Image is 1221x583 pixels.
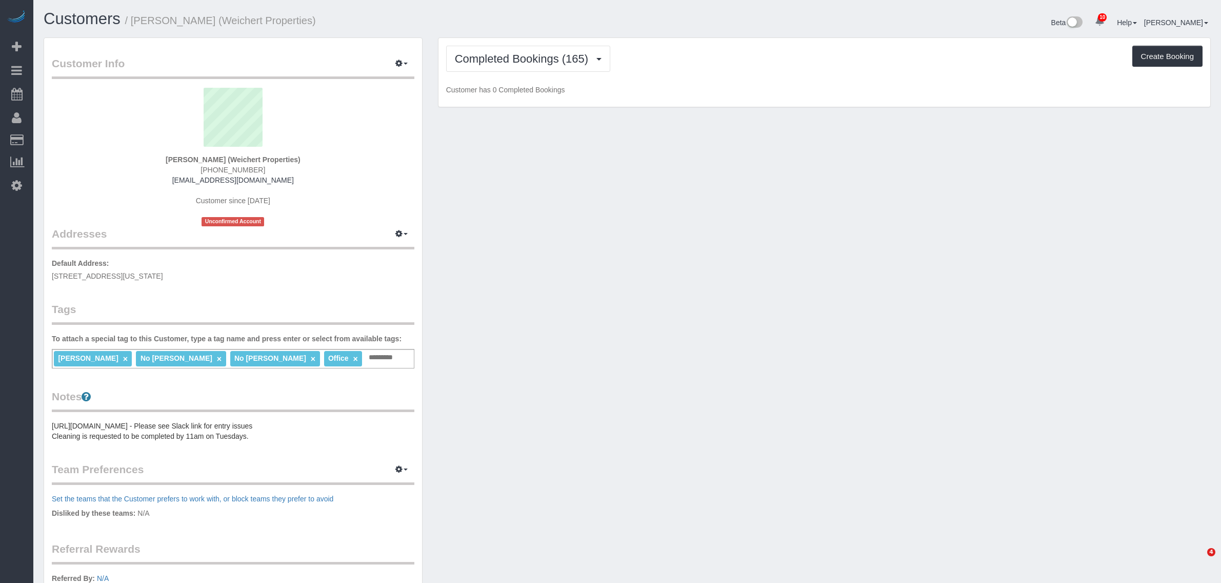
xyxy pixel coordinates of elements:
[141,354,212,362] span: No [PERSON_NAME]
[1207,548,1215,556] span: 4
[1098,13,1107,22] span: 10
[52,258,109,268] label: Default Address:
[1117,18,1137,27] a: Help
[353,355,358,363] a: ×
[201,166,265,174] span: [PHONE_NUMBER]
[52,421,414,441] pre: [URL][DOMAIN_NAME] - Please see Slack link for entry issues Cleaning is requested to be completed...
[52,334,402,344] label: To attach a special tag to this Customer, type a tag name and press enter or select from availabl...
[172,176,294,184] a: [EMAIL_ADDRESS][DOMAIN_NAME]
[137,509,149,517] span: N/A
[1186,548,1211,573] iframe: Intercom live chat
[52,495,333,503] a: Set the teams that the Customer prefers to work with, or block teams they prefer to avoid
[52,302,414,325] legend: Tags
[202,217,264,226] span: Unconfirmed Account
[455,52,593,65] span: Completed Bookings (165)
[446,85,1203,95] p: Customer has 0 Completed Bookings
[1090,10,1110,33] a: 10
[52,56,414,79] legend: Customer Info
[97,574,109,582] a: N/A
[328,354,349,362] span: Office
[6,10,27,25] img: Automaid Logo
[166,156,301,164] strong: [PERSON_NAME] (Weichert Properties)
[52,462,414,485] legend: Team Preferences
[123,355,128,363] a: ×
[217,355,222,363] a: ×
[52,541,414,565] legend: Referral Rewards
[446,46,611,72] button: Completed Bookings (165)
[1051,18,1083,27] a: Beta
[1144,18,1208,27] a: [PERSON_NAME]
[52,508,135,518] label: Disliked by these teams:
[44,10,121,28] a: Customers
[234,354,306,362] span: No [PERSON_NAME]
[58,354,118,362] span: [PERSON_NAME]
[196,197,270,205] span: Customer since [DATE]
[52,389,414,412] legend: Notes
[311,355,315,363] a: ×
[1132,46,1203,67] button: Create Booking
[125,15,316,26] small: / [PERSON_NAME] (Weichert Properties)
[52,272,163,280] span: [STREET_ADDRESS][US_STATE]
[1066,16,1083,30] img: New interface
